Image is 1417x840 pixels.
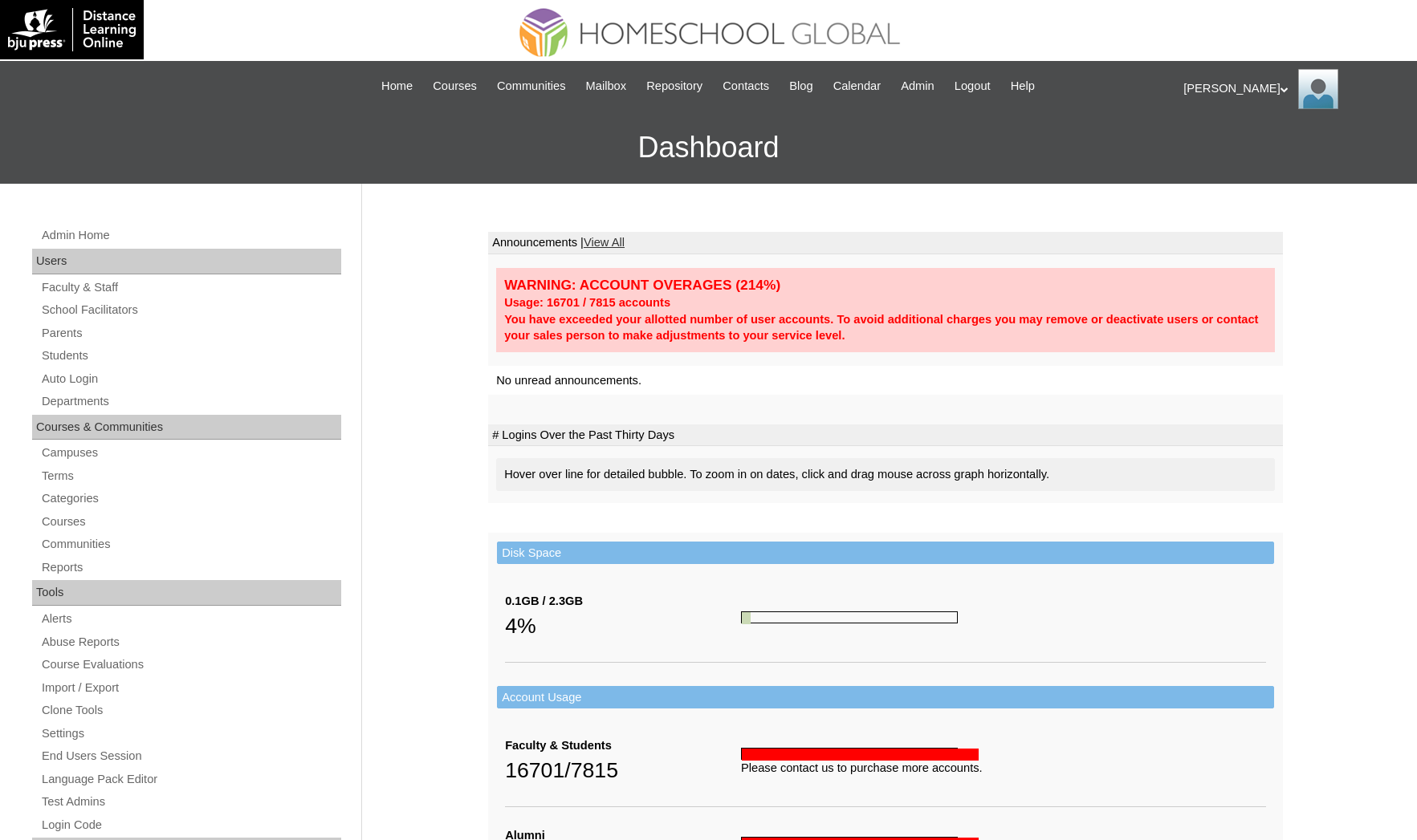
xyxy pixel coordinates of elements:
div: 0.1GB / 2.3GB [505,593,741,610]
td: No unread announcements. [488,366,1283,396]
a: Settings [40,724,341,744]
a: Alerts [40,609,341,629]
a: Blog [781,77,820,95]
a: Test Admins [40,792,341,812]
div: Hover over line for detailed bubble. To zoom in on dates, click and drag mouse across graph horiz... [496,458,1275,491]
a: Departments [40,392,341,412]
div: Please contact us to purchase more accounts. [741,760,1266,777]
a: Campuses [40,443,341,463]
div: Faculty & Students [505,737,741,754]
a: School Facilitators [40,300,341,320]
a: Abuse Reports [40,632,341,652]
img: Ariane Ebuen [1298,69,1338,109]
a: Help [1003,77,1043,95]
div: You have exceeded your allotted number of user accounts. To avoid additional charges you may remo... [504,311,1267,344]
a: Clone Tools [40,700,341,720]
a: View All [584,236,625,249]
a: Courses [425,77,485,95]
a: Faculty & Staff [40,278,341,298]
a: Calendar [825,77,889,95]
a: Communities [40,534,341,554]
img: logo-white.png [8,8,136,51]
a: Categories [40,489,341,509]
span: Home [381,77,413,95]
span: Logout [955,77,991,95]
a: Terms [40,466,341,486]
a: Language Pack Editor [40,769,341,789]
span: Mailbox [586,77,627,95]
a: Login Code [40,815,341,835]
span: Help [1011,77,1035,95]
a: Admin [893,77,943,95]
div: Tools [32,580,341,606]
span: Courses [433,77,477,95]
span: Calendar [833,77,881,95]
a: Repository [638,77,711,95]
a: Contacts [715,77,777,95]
a: Parents [40,323,341,343]
a: Reports [40,558,341,578]
a: Courses [40,512,341,532]
div: Users [32,249,341,274]
strong: Usage: 16701 / 7815 accounts [504,296,670,309]
a: Communities [489,77,574,95]
span: Repository [646,77,702,95]
div: 16701/7815 [505,754,741,786]
div: [PERSON_NAME] [1183,69,1401,109]
a: Auto Login [40,369,341,389]
a: Import / Export [40,678,341,698]
a: Students [40,346,341,366]
td: Disk Space [497,542,1274,565]
a: End Users Session [40,746,341,766]
a: Mailbox [578,77,635,95]
a: Logout [947,77,999,95]
span: Blog [789,77,812,95]
a: Admin Home [40,225,341,246]
span: Admin [901,77,934,95]
td: # Logins Over the Past Thirty Days [488,424,1283,447]
a: Home [373,77,421,95]
td: Account Usage [497,686,1274,709]
div: WARNING: ACCOUNT OVERAGES (214%) [504,276,1267,294]
td: Announcements | [488,232,1283,254]
div: 4% [505,610,741,642]
h3: Dashboard [8,112,1409,184]
a: Course Evaluations [40,655,341,675]
div: Courses & Communities [32,415,341,440]
span: Contacts [723,77,769,95]
span: Communities [497,77,566,95]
